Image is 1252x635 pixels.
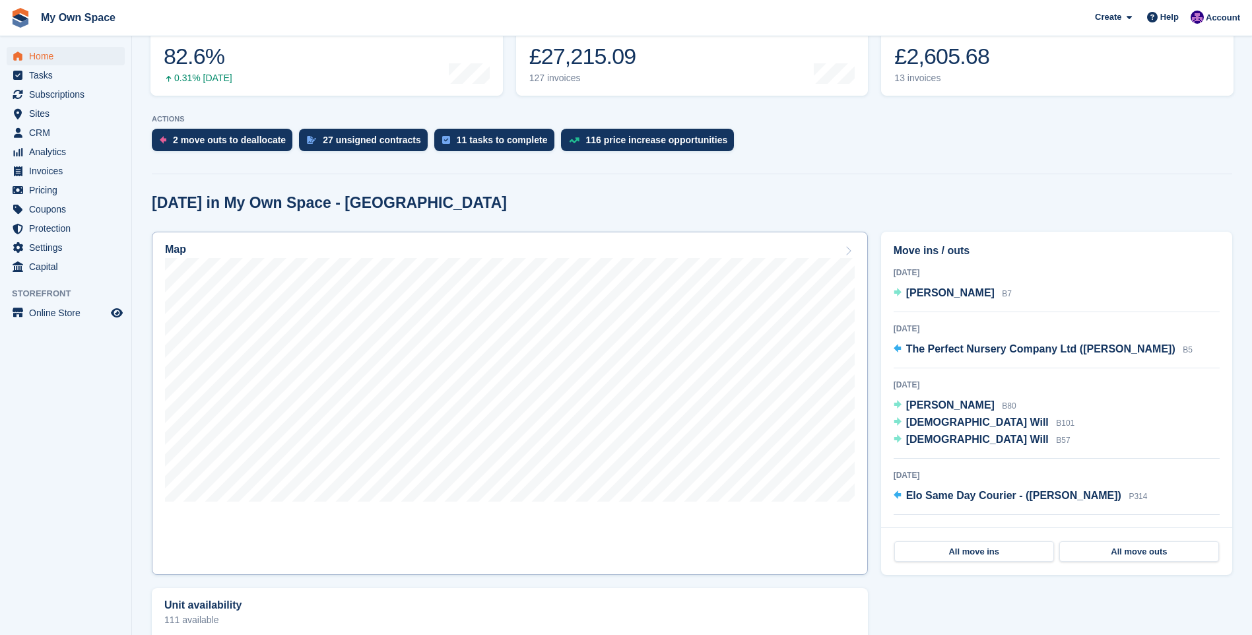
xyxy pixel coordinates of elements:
[29,257,108,276] span: Capital
[29,143,108,161] span: Analytics
[152,232,868,575] a: Map
[29,181,108,199] span: Pricing
[7,162,125,180] a: menu
[529,73,636,84] div: 127 invoices
[894,541,1054,562] a: All move ins
[894,341,1193,358] a: The Perfect Nursery Company Ltd ([PERSON_NAME]) B5
[36,7,121,28] a: My Own Space
[7,181,125,199] a: menu
[894,243,1220,259] h2: Move ins / outs
[7,200,125,218] a: menu
[894,432,1071,449] a: [DEMOGRAPHIC_DATA] Will B57
[152,194,507,212] h2: [DATE] in My Own Space - [GEOGRAPHIC_DATA]
[894,415,1075,432] a: [DEMOGRAPHIC_DATA] Will B101
[457,135,548,145] div: 11 tasks to complete
[165,244,186,255] h2: Map
[906,343,1175,354] span: The Perfect Nursery Company Ltd ([PERSON_NAME])
[160,136,166,144] img: move_outs_to_deallocate_icon-f764333ba52eb49d3ac5e1228854f67142a1ed5810a6f6cc68b1a99e826820c5.svg
[29,123,108,142] span: CRM
[7,123,125,142] a: menu
[894,397,1016,415] a: [PERSON_NAME] B80
[29,238,108,257] span: Settings
[516,12,869,96] a: Month-to-date sales £27,215.09 127 invoices
[894,379,1220,391] div: [DATE]
[12,287,131,300] span: Storefront
[164,599,242,611] h2: Unit availability
[109,305,125,321] a: Preview store
[1129,492,1147,501] span: P314
[152,129,299,158] a: 2 move outs to deallocate
[906,434,1049,445] span: [DEMOGRAPHIC_DATA] Will
[442,136,450,144] img: task-75834270c22a3079a89374b754ae025e5fb1db73e45f91037f5363f120a921f8.svg
[1095,11,1121,24] span: Create
[1206,11,1240,24] span: Account
[152,115,1232,123] p: ACTIONS
[1002,289,1012,298] span: B7
[164,615,855,624] p: 111 available
[7,104,125,123] a: menu
[7,85,125,104] a: menu
[164,43,232,70] div: 82.6%
[307,136,316,144] img: contract_signature_icon-13c848040528278c33f63329250d36e43548de30e8caae1d1a13099fd9432cc5.svg
[7,66,125,84] a: menu
[7,143,125,161] a: menu
[894,323,1220,335] div: [DATE]
[906,417,1049,428] span: [DEMOGRAPHIC_DATA] Will
[7,257,125,276] a: menu
[1183,345,1193,354] span: B5
[586,135,728,145] div: 116 price increase opportunities
[29,47,108,65] span: Home
[29,304,108,322] span: Online Store
[894,73,989,84] div: 13 invoices
[894,43,989,70] div: £2,605.68
[1056,436,1070,445] span: B57
[881,12,1234,96] a: Awaiting payment £2,605.68 13 invoices
[894,525,1220,537] div: [DATE]
[7,304,125,322] a: menu
[29,162,108,180] span: Invoices
[894,469,1220,481] div: [DATE]
[11,8,30,28] img: stora-icon-8386f47178a22dfd0bd8f6a31ec36ba5ce8667c1dd55bd0f319d3a0aa187defe.svg
[173,135,286,145] div: 2 move outs to deallocate
[529,43,636,70] div: £27,215.09
[434,129,561,158] a: 11 tasks to complete
[29,219,108,238] span: Protection
[894,285,1012,302] a: [PERSON_NAME] B7
[323,135,421,145] div: 27 unsigned contracts
[1056,418,1074,428] span: B101
[299,129,434,158] a: 27 unsigned contracts
[164,73,232,84] div: 0.31% [DATE]
[569,137,579,143] img: price_increase_opportunities-93ffe204e8149a01c8c9dc8f82e8f89637d9d84a8eef4429ea346261dce0b2c0.svg
[1059,541,1219,562] a: All move outs
[7,47,125,65] a: menu
[29,104,108,123] span: Sites
[7,219,125,238] a: menu
[561,129,741,158] a: 116 price increase opportunities
[1002,401,1016,411] span: B80
[1191,11,1204,24] img: Megan Angel
[29,66,108,84] span: Tasks
[29,200,108,218] span: Coupons
[894,488,1148,505] a: Elo Same Day Courier - ([PERSON_NAME]) P314
[906,287,995,298] span: [PERSON_NAME]
[906,399,995,411] span: [PERSON_NAME]
[906,490,1121,501] span: Elo Same Day Courier - ([PERSON_NAME])
[150,12,503,96] a: Occupancy 82.6% 0.31% [DATE]
[1160,11,1179,24] span: Help
[7,238,125,257] a: menu
[894,267,1220,279] div: [DATE]
[29,85,108,104] span: Subscriptions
